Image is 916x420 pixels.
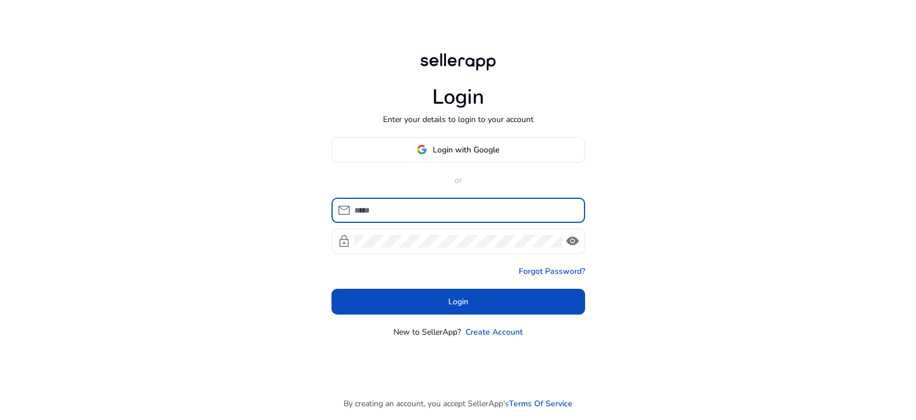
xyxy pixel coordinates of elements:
[331,289,585,315] button: Login
[465,326,523,338] a: Create Account
[383,113,534,125] p: Enter your details to login to your account
[433,144,499,156] span: Login with Google
[331,174,585,186] p: or
[519,265,585,277] a: Forgot Password?
[448,296,468,308] span: Login
[337,234,351,248] span: lock
[393,326,461,338] p: New to SellerApp?
[417,144,427,155] img: google-logo.svg
[566,234,579,248] span: visibility
[509,398,572,410] a: Terms Of Service
[337,203,351,217] span: mail
[331,137,585,163] button: Login with Google
[432,85,484,109] h1: Login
